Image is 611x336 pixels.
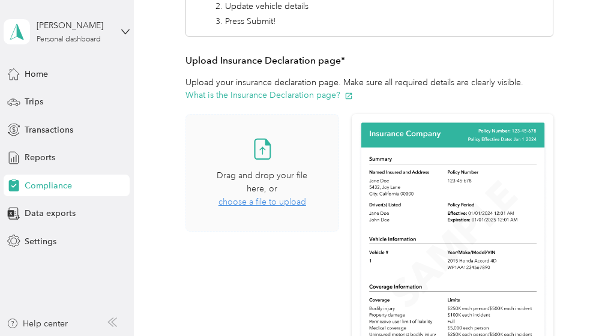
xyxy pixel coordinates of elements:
[185,89,353,101] button: What is the Insurance Declaration page?
[25,235,56,248] span: Settings
[544,269,611,336] iframe: Everlance-gr Chat Button Frame
[7,317,68,330] button: Help center
[185,53,554,68] h3: Upload Insurance Declaration page*
[25,95,43,108] span: Trips
[215,15,415,28] li: 3. Press Submit!
[217,170,307,194] span: Drag and drop your file here, or
[25,207,76,220] span: Data exports
[37,19,112,32] div: [PERSON_NAME]
[185,76,554,101] p: Upload your insurance declaration page. Make sure all required details are clearly visible.
[25,68,48,80] span: Home
[25,151,55,164] span: Reports
[218,197,306,207] span: choose a file to upload
[25,124,73,136] span: Transactions
[37,36,101,43] div: Personal dashboard
[25,179,72,192] span: Compliance
[186,115,339,231] span: Drag and drop your file here, orchoose a file to upload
